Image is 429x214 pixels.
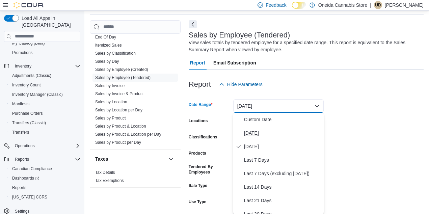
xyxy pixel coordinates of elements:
span: Last 7 Days [244,156,321,164]
a: Sales by Product per Day [95,140,141,145]
span: My Catalog (Beta) [9,39,80,47]
span: Sales by Location [95,99,127,105]
a: Sales by Invoice [95,83,125,88]
h3: Sales by Employee (Tendered) [189,31,290,39]
a: Sales by Location per Day [95,108,142,112]
span: Dashboards [9,174,80,182]
div: Sales [90,33,181,149]
span: Sales by Product [95,115,126,121]
span: Settings [15,209,29,214]
p: [PERSON_NAME] [385,1,424,9]
a: Sales by Product [95,116,126,121]
span: Manifests [9,100,80,108]
span: Report [190,56,205,70]
div: Select listbox [233,113,324,214]
button: Inventory Manager (Classic) [7,90,83,99]
a: Dashboards [9,174,42,182]
span: Inventory Manager (Classic) [12,92,63,97]
h3: Report [189,80,211,88]
span: Canadian Compliance [9,165,80,173]
span: Sales by Invoice & Product [95,91,143,97]
span: Last 14 Days [244,183,321,191]
span: Hide Parameters [227,81,263,88]
span: Canadian Compliance [12,166,52,171]
span: Purchase Orders [9,109,80,117]
div: Taxes [90,168,181,187]
button: Manifests [7,99,83,109]
input: Dark Mode [292,2,306,9]
button: Reports [12,155,32,163]
a: Sales by Employee (Tendered) [95,75,151,80]
span: Feedback [266,2,286,8]
button: Inventory Count [7,80,83,90]
button: Next [189,20,197,28]
span: Sales by Product & Location per Day [95,132,161,137]
a: Itemized Sales [95,43,122,48]
button: [US_STATE] CCRS [7,192,83,202]
span: UD [375,1,381,9]
span: Purchase Orders [12,111,43,116]
a: Promotions [9,49,35,57]
span: End Of Day [95,34,116,40]
button: Promotions [7,48,83,57]
p: Oneida Cannabis Store [318,1,368,9]
button: [DATE] [233,99,324,113]
span: Inventory [15,63,31,69]
span: Load All Apps in [GEOGRAPHIC_DATA] [19,15,80,28]
a: [US_STATE] CCRS [9,193,50,201]
span: Operations [12,142,80,150]
label: Date Range [189,102,213,107]
button: Reports [1,155,83,164]
a: Sales by Invoice & Product [95,91,143,96]
a: Sales by Classification [95,51,136,56]
span: Inventory [12,62,80,70]
span: Dashboards [12,176,39,181]
a: Inventory Manager (Classic) [9,90,65,99]
span: Transfers [9,128,80,136]
button: Transfers (Classic) [7,118,83,128]
span: Reports [12,155,80,163]
button: Transfers [7,128,83,137]
span: [DATE] [244,142,321,151]
button: Taxes [167,155,175,163]
a: Manifests [9,100,32,108]
span: Reports [15,157,29,162]
a: Sales by Day [95,59,119,64]
span: Transfers (Classic) [9,119,80,127]
span: Transfers (Classic) [12,120,46,126]
span: Washington CCRS [9,193,80,201]
label: Locations [189,118,208,124]
label: Products [189,151,206,156]
span: Sales by Employee (Created) [95,67,148,72]
a: Sales by Location [95,100,127,104]
label: Sale Type [189,183,207,188]
span: My Catalog (Beta) [12,41,45,46]
span: Tax Exemptions [95,178,124,183]
span: Email Subscription [213,56,256,70]
button: Operations [1,141,83,151]
button: Hide Parameters [216,78,265,91]
a: End Of Day [95,35,116,39]
button: Reports [7,183,83,192]
a: Sales by Product & Location [95,124,146,129]
span: Inventory Count [12,82,41,88]
span: Reports [9,184,80,192]
a: Purchase Orders [9,109,46,117]
button: Taxes [95,156,166,162]
h3: Taxes [95,156,108,162]
button: Inventory [12,62,34,70]
a: Dashboards [7,173,83,183]
label: Classifications [189,134,217,140]
div: View sales totals by tendered employee for a specified date range. This report is equivalent to t... [189,39,420,53]
button: Adjustments (Classic) [7,71,83,80]
span: Custom Date [244,115,321,124]
label: Use Type [189,199,206,205]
